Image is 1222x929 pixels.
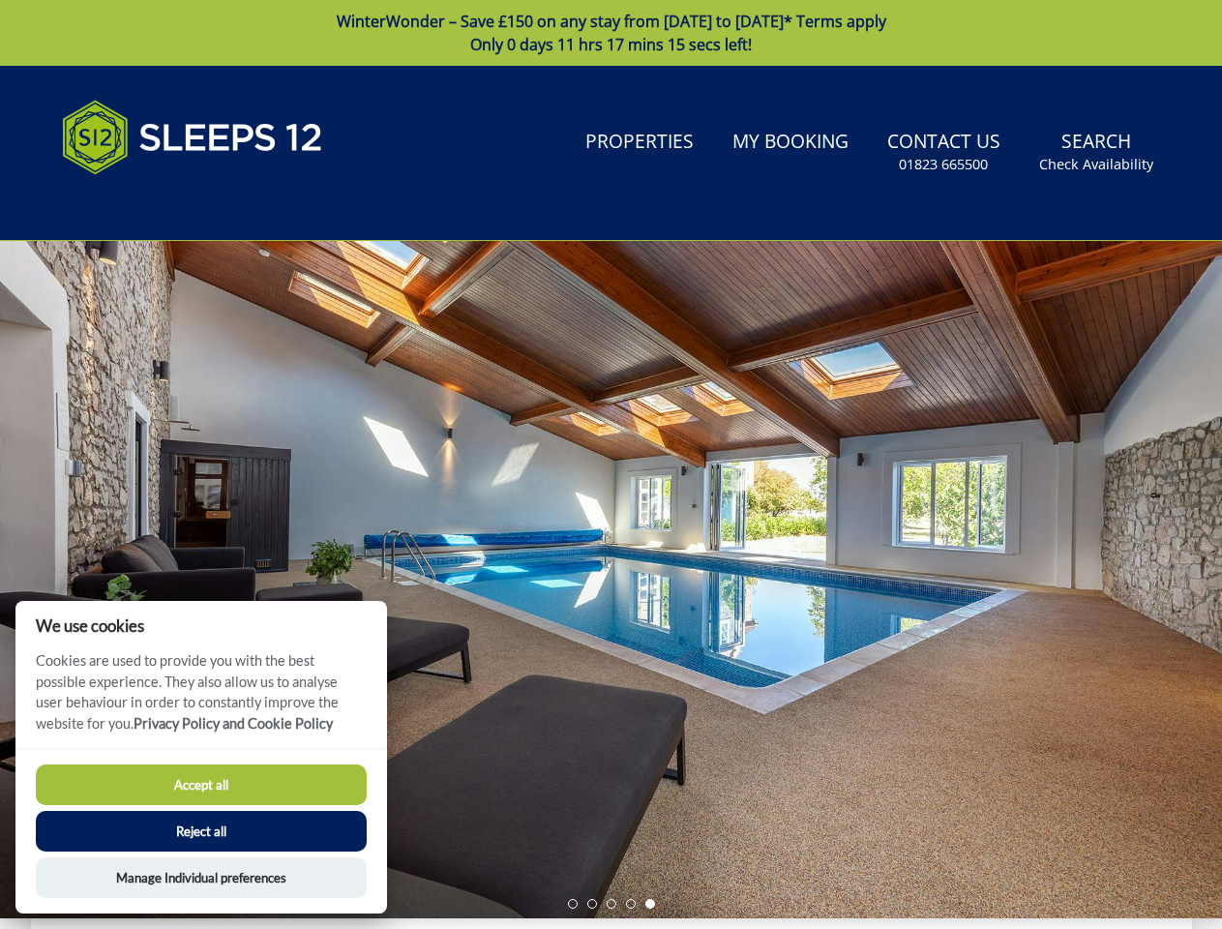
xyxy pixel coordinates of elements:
[36,857,367,898] button: Manage Individual preferences
[899,155,988,174] small: 01823 665500
[578,121,701,165] a: Properties
[1039,155,1153,174] small: Check Availability
[36,811,367,852] button: Reject all
[1031,121,1161,184] a: SearchCheck Availability
[879,121,1008,184] a: Contact Us01823 665500
[725,121,856,165] a: My Booking
[36,764,367,805] button: Accept all
[52,197,255,214] iframe: Customer reviews powered by Trustpilot
[470,34,752,55] span: Only 0 days 11 hrs 17 mins 15 secs left!
[15,616,387,635] h2: We use cookies
[62,89,323,186] img: Sleeps 12
[134,715,333,732] a: Privacy Policy and Cookie Policy
[15,650,387,748] p: Cookies are used to provide you with the best possible experience. They also allow us to analyse ...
